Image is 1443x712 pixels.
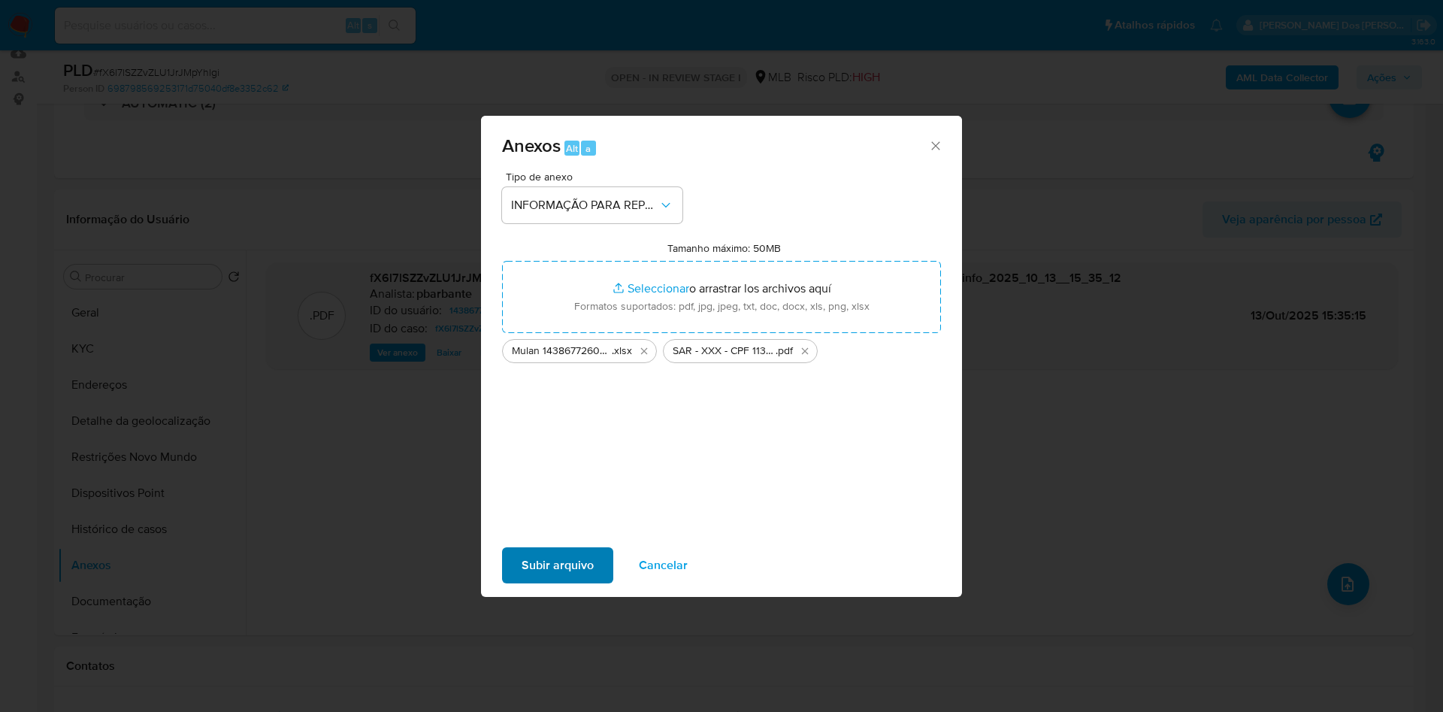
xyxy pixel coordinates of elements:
span: INFORMAÇÃO PARA REPORTE - COAF [511,198,658,213]
ul: Archivos seleccionados [502,333,941,363]
button: Eliminar SAR - XXX - CPF 11385989920 - WELLINGTON LUIZ LAUERMANN.pdf [796,342,814,360]
span: Mulan 1438677260_2025_10_09_07_10_28 [512,344,612,359]
label: Tamanho máximo: 50MB [667,241,781,255]
button: Eliminar Mulan 1438677260_2025_10_09_07_10_28.xlsx [635,342,653,360]
span: Cancelar [639,549,688,582]
button: Subir arquivo [502,547,613,583]
span: Tipo de anexo [506,171,686,182]
span: Subir arquivo [522,549,594,582]
span: Alt [566,141,578,156]
button: INFORMAÇÃO PARA REPORTE - COAF [502,187,682,223]
button: Cancelar [619,547,707,583]
button: Cerrar [928,138,942,152]
span: a [585,141,591,156]
span: .xlsx [612,344,632,359]
span: Anexos [502,132,561,159]
span: .pdf [776,344,793,359]
span: SAR - XXX - CPF 11385989920 - [PERSON_NAME] [673,344,776,359]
